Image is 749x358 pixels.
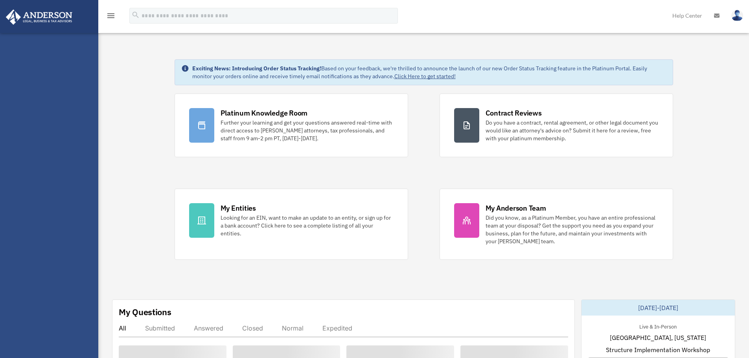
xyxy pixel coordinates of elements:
[486,119,659,142] div: Do you have a contract, rental agreement, or other legal document you would like an attorney's ad...
[119,324,126,332] div: All
[610,333,706,342] span: [GEOGRAPHIC_DATA], [US_STATE]
[106,14,116,20] a: menu
[486,108,542,118] div: Contract Reviews
[582,300,735,316] div: [DATE]-[DATE]
[221,214,394,237] div: Looking for an EIN, want to make an update to an entity, or sign up for a bank account? Click her...
[192,64,666,80] div: Based on your feedback, we're thrilled to announce the launch of our new Order Status Tracking fe...
[175,189,408,260] a: My Entities Looking for an EIN, want to make an update to an entity, or sign up for a bank accoun...
[606,345,710,354] span: Structure Implementation Workshop
[440,94,673,157] a: Contract Reviews Do you have a contract, rental agreement, or other legal document you would like...
[175,94,408,157] a: Platinum Knowledge Room Further your learning and get your questions answered real-time with dire...
[486,203,546,213] div: My Anderson Team
[282,324,304,332] div: Normal
[145,324,175,332] div: Submitted
[221,108,308,118] div: Platinum Knowledge Room
[242,324,263,332] div: Closed
[106,11,116,20] i: menu
[731,10,743,21] img: User Pic
[221,203,256,213] div: My Entities
[119,306,171,318] div: My Questions
[194,324,223,332] div: Answered
[131,11,140,19] i: search
[322,324,352,332] div: Expedited
[192,65,321,72] strong: Exciting News: Introducing Order Status Tracking!
[394,73,456,80] a: Click Here to get started!
[4,9,75,25] img: Anderson Advisors Platinum Portal
[486,214,659,245] div: Did you know, as a Platinum Member, you have an entire professional team at your disposal? Get th...
[633,322,683,330] div: Live & In-Person
[440,189,673,260] a: My Anderson Team Did you know, as a Platinum Member, you have an entire professional team at your...
[221,119,394,142] div: Further your learning and get your questions answered real-time with direct access to [PERSON_NAM...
